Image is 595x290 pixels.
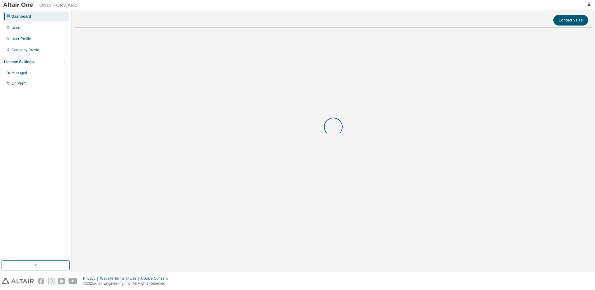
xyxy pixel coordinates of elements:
button: Contact Sales [553,15,588,26]
div: On Prem [12,81,26,86]
img: altair_logo.svg [2,278,34,284]
div: User Profile [12,36,31,41]
div: Privacy [83,276,100,281]
img: linkedin.svg [58,278,65,284]
div: Website Terms of Use [100,276,141,281]
p: © 2025 Altair Engineering, Inc. All Rights Reserved. [83,281,171,286]
img: youtube.svg [68,278,77,284]
div: Managed [12,70,27,75]
img: Altair One [3,2,81,8]
div: Dashboard [12,14,31,19]
div: Cookie Consent [141,276,171,281]
img: facebook.svg [38,278,44,284]
div: License Settings [4,59,34,64]
div: Company Profile [12,48,39,53]
div: Users [12,25,21,30]
img: instagram.svg [48,278,54,284]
